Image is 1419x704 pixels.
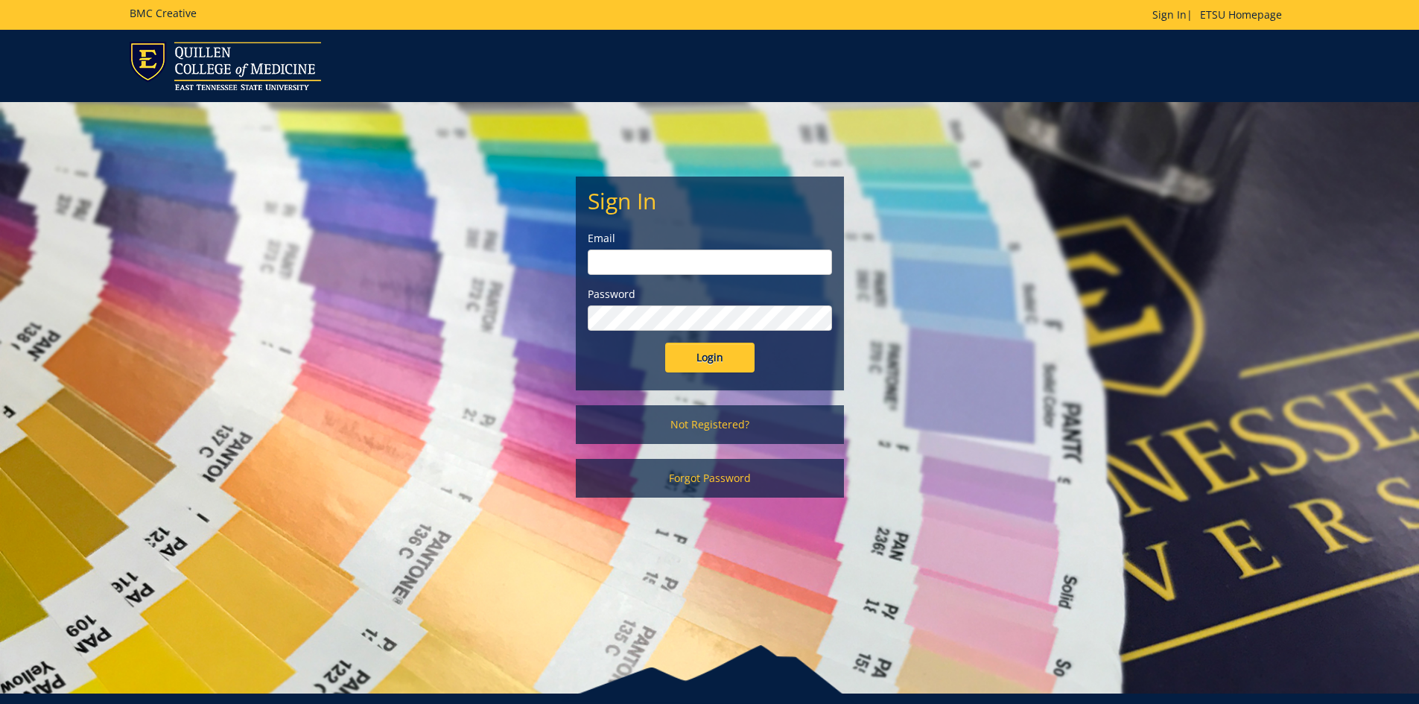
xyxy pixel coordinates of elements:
label: Email [588,231,832,246]
h2: Sign In [588,188,832,213]
a: Forgot Password [576,459,844,498]
p: | [1152,7,1289,22]
h5: BMC Creative [130,7,197,19]
input: Login [665,343,755,372]
a: Sign In [1152,7,1187,22]
img: ETSU logo [130,42,321,90]
a: Not Registered? [576,405,844,444]
a: ETSU Homepage [1193,7,1289,22]
label: Password [588,287,832,302]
